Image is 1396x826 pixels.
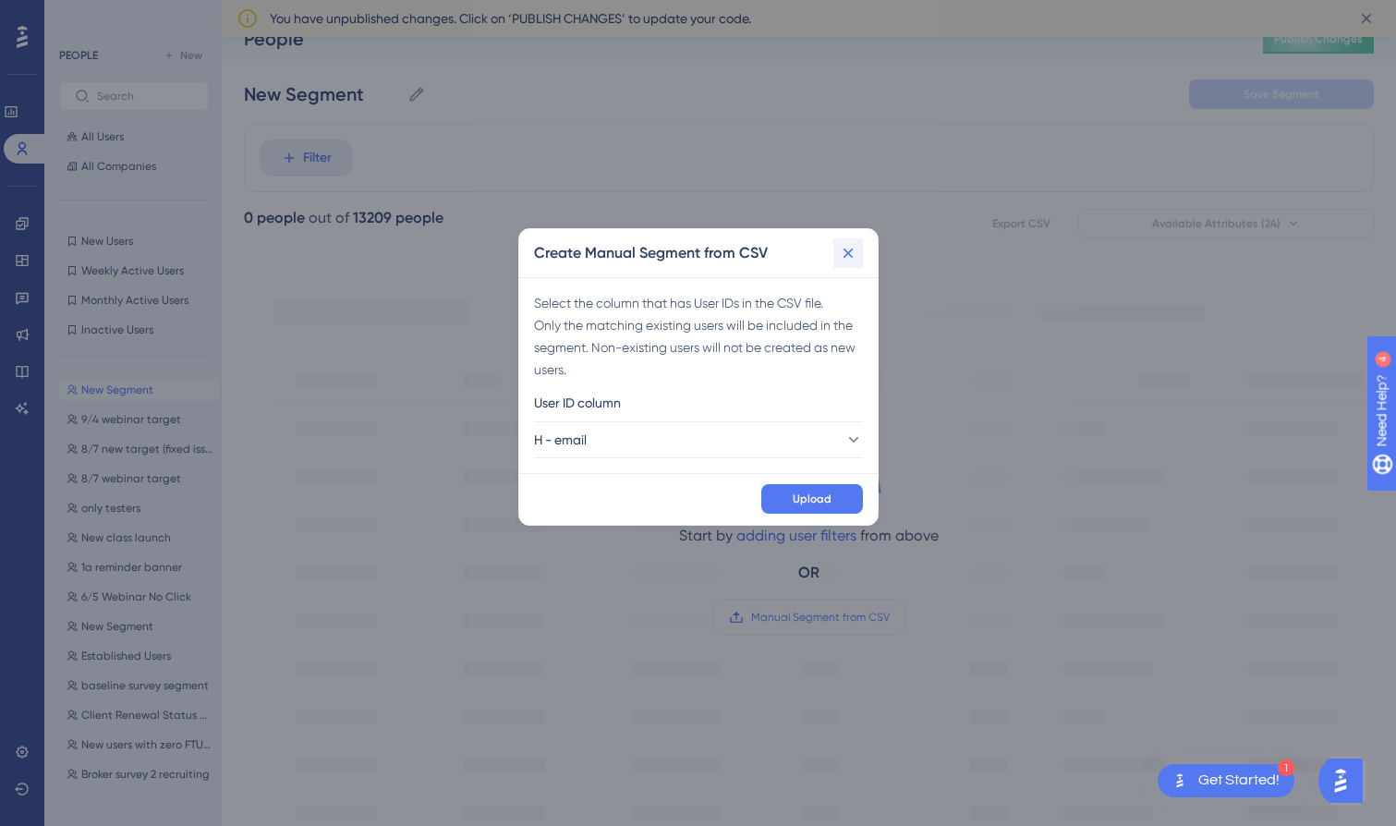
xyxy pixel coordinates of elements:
h2: Create Manual Segment from CSV [534,242,768,264]
div: Open Get Started! checklist, remaining modules: 1 [1158,764,1294,797]
iframe: UserGuiding AI Assistant Launcher [1318,753,1374,808]
span: User ID column [534,392,621,414]
img: launcher-image-alternative-text [1169,770,1191,792]
div: Select the column that has User IDs in the CSV file. Only the matching existing users will be inc... [534,292,863,381]
span: H - email [534,429,587,451]
div: Get Started! [1198,771,1280,791]
div: 1 [1278,759,1294,776]
span: Upload [793,492,832,506]
span: Need Help? [43,5,115,27]
div: 4 [128,9,134,24]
